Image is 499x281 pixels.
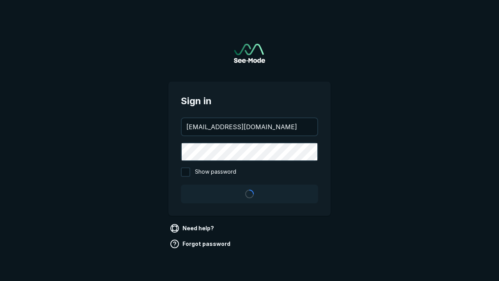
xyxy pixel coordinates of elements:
img: See-Mode Logo [234,44,265,63]
span: Show password [195,167,236,177]
span: Sign in [181,94,318,108]
a: Go to sign in [234,44,265,63]
input: your@email.com [182,118,317,135]
a: Need help? [168,222,217,235]
a: Forgot password [168,238,234,250]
